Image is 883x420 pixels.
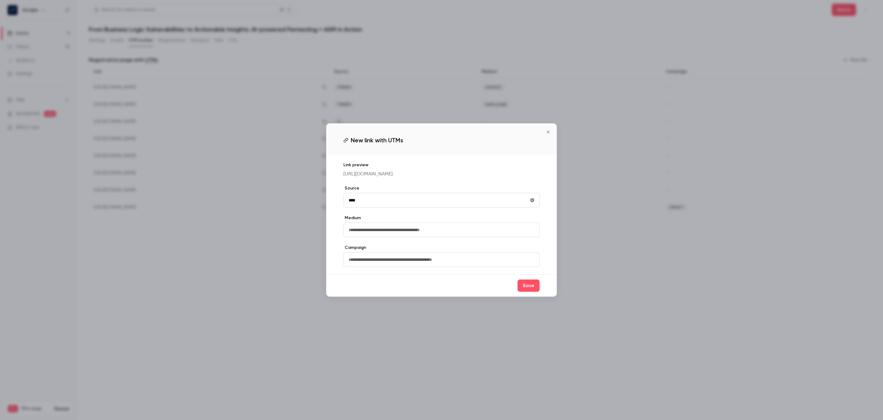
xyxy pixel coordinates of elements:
[343,171,540,178] p: [URL][DOMAIN_NAME]
[343,185,540,191] label: Source
[351,136,403,145] span: New link with UTMs
[343,245,540,251] label: Campaign
[527,195,537,205] button: utmSource
[518,279,540,292] button: Save
[343,215,540,221] label: Medium
[343,162,540,168] p: Link preview
[542,126,554,138] button: Close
